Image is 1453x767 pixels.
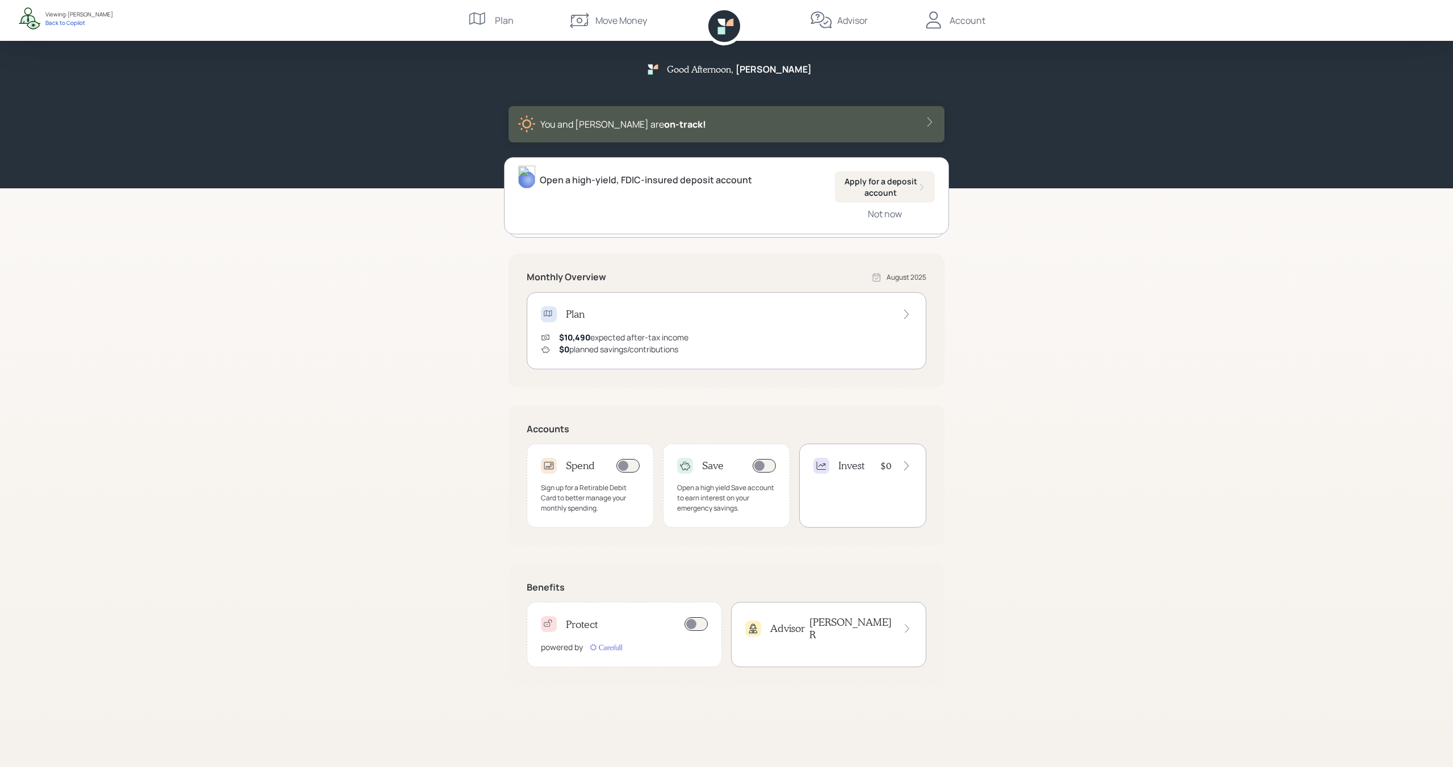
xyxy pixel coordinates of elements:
img: carefull-M2HCGCDH.digested.png [587,642,624,653]
h4: $0 [880,460,892,472]
div: Back to Copilot [45,19,113,27]
h4: Save [702,460,724,472]
div: Plan [495,14,514,27]
div: Open a high yield Save account to earn interest on your emergency savings. [677,483,776,513]
h5: [PERSON_NAME] [736,64,812,75]
h5: Accounts [527,424,926,435]
span: $0 [559,344,569,355]
span: on‑track! [664,118,706,130]
span: $10,490 [559,332,590,343]
div: Move Money [595,14,647,27]
img: sunny-XHVQM73Q.digested.png [518,115,536,133]
button: Apply for a deposit account [835,171,935,203]
div: Open a high-yield, FDIC-insured deposit account [540,173,752,187]
div: planned savings/contributions [559,343,678,355]
h4: Invest [838,460,864,472]
div: Apply for a deposit account [844,176,926,198]
h5: Monthly Overview [527,272,606,283]
h5: Good Afternoon , [667,64,733,74]
div: Viewing: [PERSON_NAME] [45,10,113,19]
div: You and [PERSON_NAME] are [540,117,706,131]
h5: Benefits [527,582,926,593]
h4: Advisor [770,622,805,635]
div: Advisor [837,14,868,27]
div: Sign up for a Retirable Debit Card to better manage your monthly spending. [541,483,640,513]
h4: Plan [566,308,585,321]
h4: Protect [566,618,598,631]
div: expected after-tax income [559,331,688,343]
h4: Spend [566,460,595,472]
img: michael-russo-headshot.png [518,166,535,188]
div: Account [950,14,985,27]
div: Not now [868,208,902,220]
div: August 2025 [887,272,926,283]
div: powered by [541,641,583,653]
h4: [PERSON_NAME] R [809,616,893,640]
